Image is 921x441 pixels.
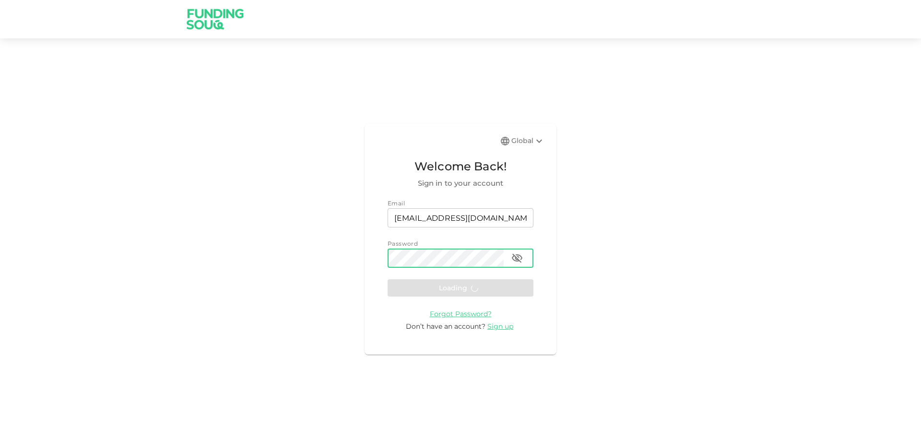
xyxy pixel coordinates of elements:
a: Forgot Password? [430,309,492,318]
input: email [388,208,533,227]
span: Password [388,240,418,247]
span: Don’t have an account? [406,322,485,331]
input: password [388,249,504,268]
span: Sign in to your account [388,178,533,189]
span: Email [388,200,405,207]
span: Sign up [487,322,513,331]
span: Welcome Back! [388,157,533,176]
div: Global [511,135,545,147]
